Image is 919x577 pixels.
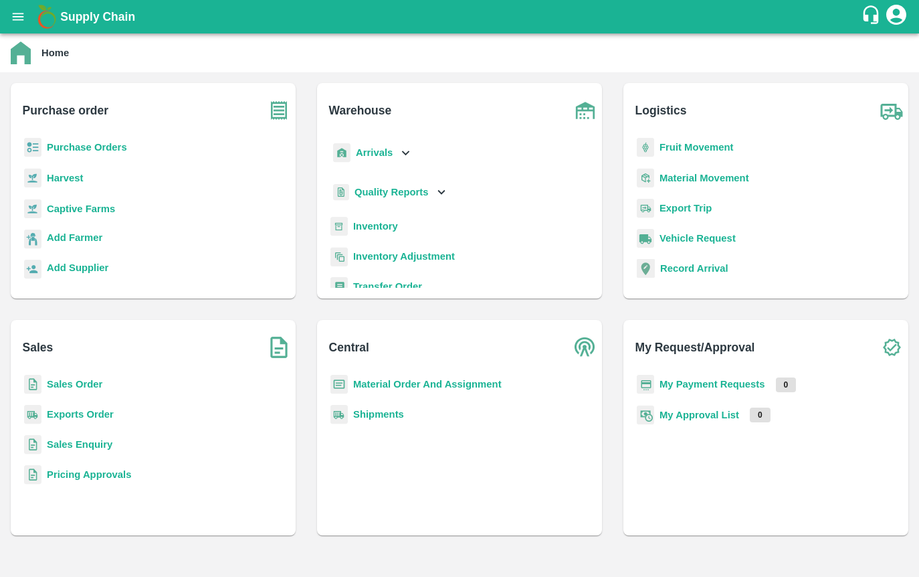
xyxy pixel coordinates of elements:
[776,378,797,392] p: 0
[354,187,429,197] b: Quality Reports
[33,3,60,30] img: logo
[47,203,115,214] a: Captive Farms
[23,338,54,357] b: Sales
[24,465,41,485] img: sales
[329,338,369,357] b: Central
[635,338,755,357] b: My Request/Approval
[3,1,33,32] button: open drawer
[637,229,654,248] img: vehicle
[356,147,393,158] b: Arrivals
[11,42,31,64] img: home
[262,94,296,127] img: purchase
[24,168,41,188] img: harvest
[47,409,114,420] a: Exports Order
[875,331,908,364] img: check
[353,379,502,390] a: Material Order And Assignment
[47,469,131,480] a: Pricing Approvals
[353,409,404,420] a: Shipments
[635,101,687,120] b: Logistics
[659,203,712,214] a: Export Trip
[659,142,734,153] a: Fruit Movement
[24,375,41,394] img: sales
[60,10,135,23] b: Supply Chain
[330,375,348,394] img: centralMaterial
[41,48,69,58] b: Home
[659,410,739,420] a: My Approval List
[659,233,736,244] a: Vehicle Request
[353,251,455,262] a: Inventory Adjustment
[24,260,41,279] img: supplier
[333,184,349,201] img: qualityReport
[861,5,884,29] div: customer-support
[569,94,602,127] img: warehouse
[659,379,765,390] a: My Payment Requests
[637,375,654,394] img: payment
[330,405,348,424] img: shipments
[637,138,654,157] img: fruit
[329,101,392,120] b: Warehouse
[330,138,413,168] div: Arrivals
[569,331,602,364] img: central
[333,143,350,163] img: whArrival
[60,7,861,26] a: Supply Chain
[353,221,398,232] a: Inventory
[330,217,348,236] img: whInventory
[659,173,749,183] a: Material Movement
[330,277,348,297] img: whTransfer
[637,259,655,278] img: recordArrival
[330,247,348,266] img: inventory
[47,260,108,278] a: Add Supplier
[47,173,83,183] a: Harvest
[47,439,112,450] a: Sales Enquiry
[637,168,654,188] img: material
[330,179,449,206] div: Quality Reports
[47,230,102,248] a: Add Farmer
[23,101,108,120] b: Purchase order
[47,379,102,390] a: Sales Order
[24,199,41,219] img: harvest
[24,405,41,424] img: shipments
[750,408,771,422] p: 0
[875,94,908,127] img: truck
[47,262,108,273] b: Add Supplier
[884,3,908,31] div: account of current user
[24,435,41,455] img: sales
[262,331,296,364] img: soSales
[24,230,41,249] img: farmer
[47,232,102,243] b: Add Farmer
[47,142,127,153] a: Purchase Orders
[637,405,654,425] img: approval
[24,138,41,157] img: reciept
[660,263,728,274] a: Record Arrival
[353,281,422,292] a: Transfer Order
[637,199,654,218] img: delivery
